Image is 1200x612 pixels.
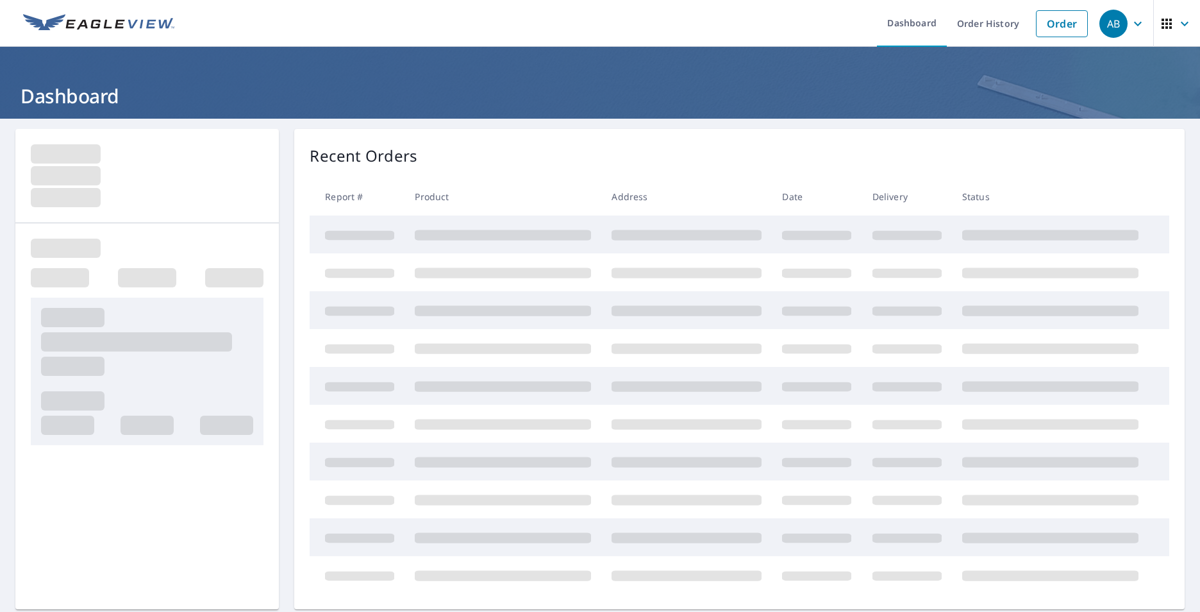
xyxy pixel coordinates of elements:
th: Product [404,178,601,216]
th: Date [772,178,862,216]
img: EV Logo [23,14,174,33]
th: Delivery [862,178,952,216]
th: Report # [310,178,404,216]
a: Order [1036,10,1088,37]
th: Address [601,178,772,216]
p: Recent Orders [310,144,417,167]
h1: Dashboard [15,83,1185,109]
th: Status [952,178,1149,216]
div: AB [1099,10,1128,38]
